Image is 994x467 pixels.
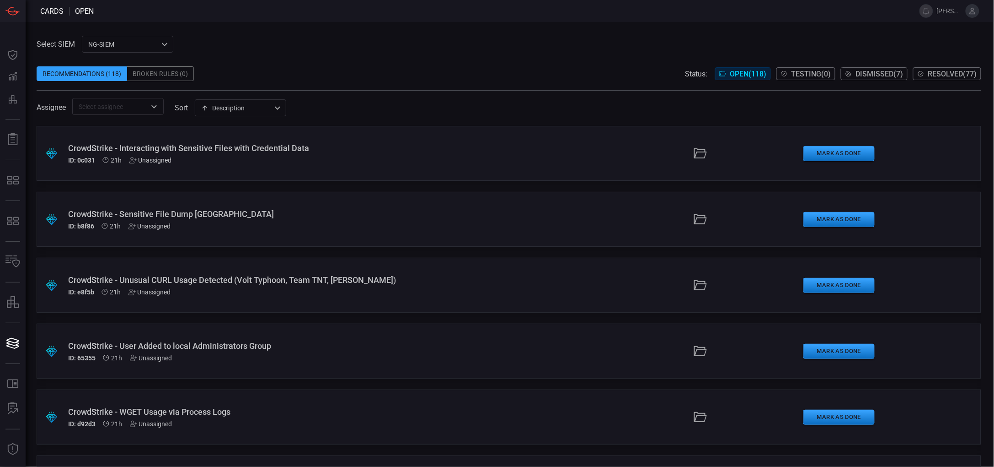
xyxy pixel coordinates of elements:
[2,439,24,461] button: Threat Intelligence
[88,40,159,49] p: NG-SIEM
[803,278,875,293] button: Mark as Done
[130,354,172,362] div: Unassigned
[2,332,24,354] button: Cards
[2,251,24,273] button: Inventory
[175,103,188,112] label: sort
[803,410,875,425] button: Mark as Done
[111,157,122,164] span: Sep 04, 2025 12:06 PM
[715,67,771,80] button: Open(118)
[110,288,121,296] span: Sep 04, 2025 12:06 PM
[75,101,146,112] input: Select assignee
[928,70,977,78] span: Resolved ( 77 )
[201,103,272,113] div: Description
[68,209,417,219] div: CrowdStrike - Sensitive File Dump Via Wbadmin
[129,157,172,164] div: Unassigned
[2,44,24,66] button: Dashboard
[841,67,908,80] button: Dismissed(7)
[68,143,417,153] div: CrowdStrike - Interacting with Sensitive Files with Credential Data
[803,344,875,359] button: Mark as Done
[856,70,903,78] span: Dismissed ( 7 )
[68,275,417,285] div: CrowdStrike - Unusual CURL Usage Detected (Volt Typhoon, Team TNT, Rocke)
[68,157,95,164] h5: ID: 0c031
[937,7,962,15] span: [PERSON_NAME].[PERSON_NAME]
[128,223,171,230] div: Unassigned
[40,7,64,16] span: Cards
[2,210,24,232] button: MITRE - Detection Posture
[37,103,66,112] span: Assignee
[68,288,94,296] h5: ID: e8f5b
[37,66,127,81] div: Recommendations (118)
[2,373,24,395] button: Rule Catalog
[2,66,24,88] button: Detections
[791,70,831,78] span: Testing ( 0 )
[112,354,123,362] span: Sep 04, 2025 12:06 PM
[75,7,94,16] span: open
[2,169,24,191] button: MITRE - Exposures
[112,420,123,428] span: Sep 04, 2025 12:06 PM
[127,66,194,81] div: Broken Rules (0)
[913,67,981,80] button: Resolved(77)
[68,223,94,230] h5: ID: b8f86
[68,407,417,417] div: CrowdStrike - WGET Usage via Process Logs
[128,288,171,296] div: Unassigned
[2,88,24,110] button: Preventions
[685,70,708,78] span: Status:
[2,292,24,314] button: assets
[2,398,24,420] button: ALERT ANALYSIS
[803,212,875,227] button: Mark as Done
[130,420,172,428] div: Unassigned
[2,129,24,151] button: Reports
[776,67,835,80] button: Testing(0)
[148,100,160,113] button: Open
[68,420,96,428] h5: ID: d92d3
[110,223,121,230] span: Sep 04, 2025 12:06 PM
[68,354,96,362] h5: ID: 65355
[730,70,767,78] span: Open ( 118 )
[37,40,75,49] label: Select SIEM
[803,146,875,161] button: Mark as Done
[68,341,417,351] div: CrowdStrike - User Added to local Administrators Group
